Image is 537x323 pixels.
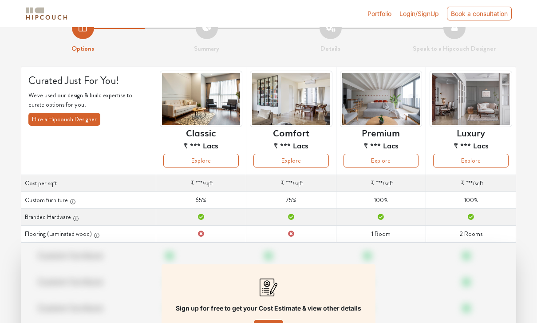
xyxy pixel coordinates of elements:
[344,154,419,167] button: Explore
[28,74,149,87] h4: Curated Just For You!
[21,175,156,192] th: Cost per sqft
[246,175,336,192] td: /sqft
[156,175,246,192] td: /sqft
[273,127,309,138] h6: Comfort
[430,71,512,127] img: header-preview
[71,44,94,53] strong: Options
[250,71,332,127] img: header-preview
[426,226,516,243] td: 2 Rooms
[433,154,509,167] button: Explore
[336,175,426,192] td: /sqft
[28,91,149,109] p: We've used our design & build expertise to curate options for you.
[21,226,156,243] th: Flooring (Laminated wood)
[367,9,391,18] a: Portfolio
[246,192,336,209] td: 75%
[176,303,361,313] p: Sign up for free to get your Cost Estimate & view other details
[336,192,426,209] td: 100%
[186,127,216,138] h6: Classic
[336,226,426,243] td: 1 Room
[362,127,400,138] h6: Premium
[194,44,219,53] strong: Summary
[426,175,516,192] td: /sqft
[160,71,242,127] img: header-preview
[447,7,512,20] div: Book a consultation
[253,154,329,167] button: Explore
[21,209,156,226] th: Branded Hardware
[163,154,239,167] button: Explore
[156,192,246,209] td: 65%
[21,192,156,209] th: Custom furniture
[399,10,439,17] span: Login/SignUp
[426,192,516,209] td: 100%
[24,6,69,21] img: logo-horizontal.svg
[340,71,422,127] img: header-preview
[24,4,69,24] span: logo-horizontal.svg
[320,44,340,53] strong: Details
[457,127,485,138] h6: Luxury
[28,113,100,126] button: Hire a Hipcouch Designer
[413,44,496,53] strong: Speak to a Hipcouch Designer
